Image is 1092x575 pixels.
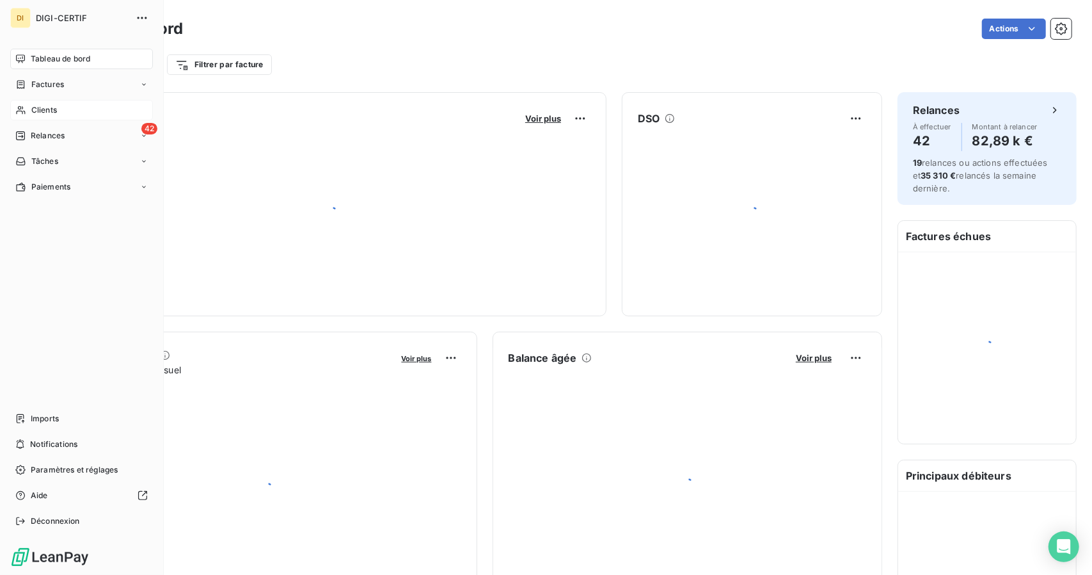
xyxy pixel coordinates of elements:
h4: 42 [913,131,951,151]
span: Clients [31,104,57,116]
span: Factures [31,79,64,90]
div: DI [10,8,31,28]
button: Voir plus [792,352,835,364]
button: Voir plus [521,113,565,124]
span: À effectuer [913,123,951,131]
img: Logo LeanPay [10,547,90,567]
span: Voir plus [402,354,432,363]
span: Voir plus [525,113,561,124]
span: Aide [31,490,48,501]
h6: Balance âgée [509,350,577,366]
span: Déconnexion [31,515,80,527]
h6: Factures échues [898,221,1076,252]
h4: 82,89 k € [972,131,1038,151]
h6: DSO [638,111,660,126]
span: 42 [141,123,157,134]
span: Paiements [31,181,70,193]
button: Voir plus [398,352,436,364]
span: Chiffre d'affaires mensuel [72,363,393,377]
h6: Principaux débiteurs [898,460,1076,491]
a: Aide [10,485,153,506]
span: Relances [31,130,65,142]
span: Imports [31,413,59,425]
span: Paramètres et réglages [31,464,118,476]
button: Filtrer par facture [167,54,272,75]
span: Tâches [31,156,58,167]
button: Actions [982,19,1046,39]
div: Open Intercom Messenger [1048,531,1079,562]
span: relances ou actions effectuées et relancés la semaine dernière. [913,158,1048,193]
span: 35 310 € [921,170,956,181]
span: 19 [913,158,922,168]
span: Notifications [30,439,77,450]
span: Montant à relancer [972,123,1038,131]
span: DIGI-CERTIF [36,13,128,23]
h6: Relances [913,102,960,118]
span: Tableau de bord [31,53,90,65]
span: Voir plus [796,353,832,363]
